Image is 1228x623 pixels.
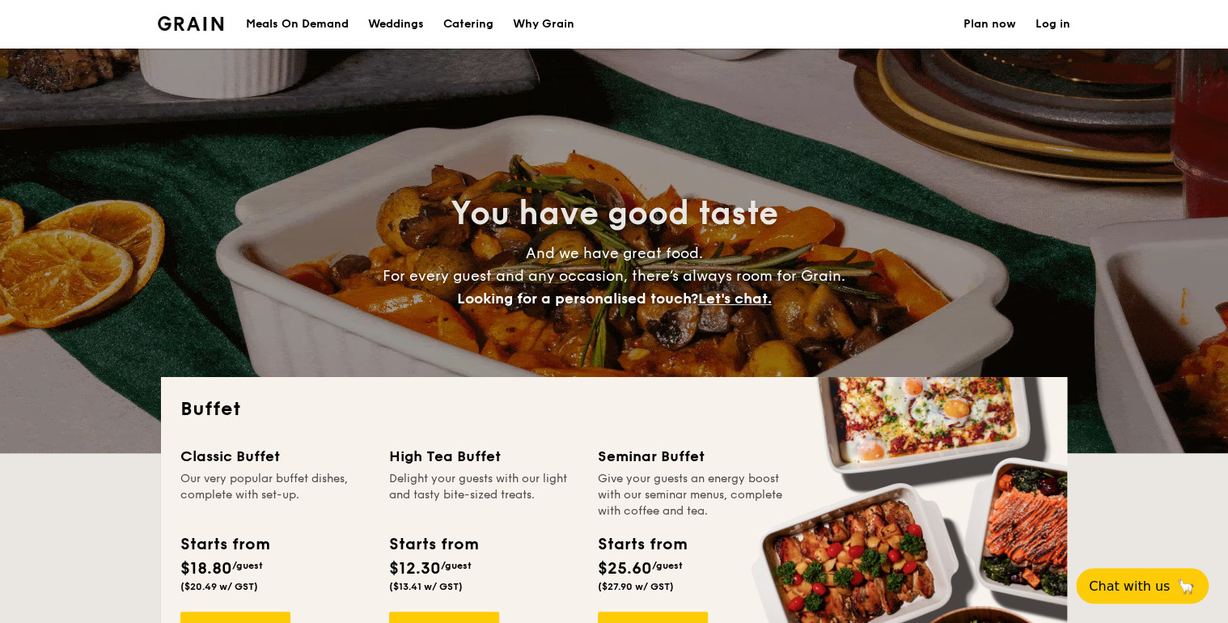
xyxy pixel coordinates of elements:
[180,532,269,557] div: Starts from
[158,16,223,31] img: Grain
[180,559,232,578] span: $18.80
[1089,578,1170,594] span: Chat with us
[389,581,463,592] span: ($13.41 w/ GST)
[598,581,674,592] span: ($27.90 w/ GST)
[389,445,578,468] div: High Tea Buffet
[598,471,787,519] div: Give your guests an energy boost with our seminar menus, complete with coffee and tea.
[451,194,778,233] span: You have good taste
[598,532,686,557] div: Starts from
[598,445,787,468] div: Seminar Buffet
[383,244,845,307] span: And we have great food. For every guest and any occasion, there’s always room for Grain.
[180,396,1048,422] h2: Buffet
[1176,577,1196,595] span: 🦙
[232,560,263,571] span: /guest
[180,445,370,468] div: Classic Buffet
[441,560,472,571] span: /guest
[1076,568,1209,604] button: Chat with us🦙
[180,471,370,519] div: Our very popular buffet dishes, complete with set-up.
[389,471,578,519] div: Delight your guests with our light and tasty bite-sized treats.
[652,560,683,571] span: /guest
[389,532,477,557] div: Starts from
[598,559,652,578] span: $25.60
[457,290,698,307] span: Looking for a personalised touch?
[158,16,223,31] a: Logotype
[389,559,441,578] span: $12.30
[180,581,258,592] span: ($20.49 w/ GST)
[698,290,772,307] span: Let's chat.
